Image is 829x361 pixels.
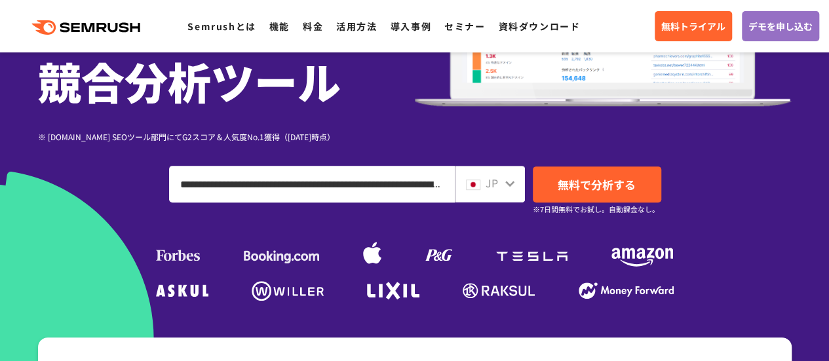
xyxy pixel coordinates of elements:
a: 料金 [303,20,323,33]
span: 無料トライアル [661,19,725,33]
a: 無料トライアル [655,11,732,41]
a: セミナー [444,20,485,33]
a: デモを申し込む [742,11,819,41]
input: ドメイン、キーワードまたはURLを入力してください [170,166,455,202]
a: 機能 [269,20,290,33]
span: JP [486,175,498,191]
a: 資料ダウンロード [498,20,580,33]
a: 導入事例 [391,20,431,33]
span: 無料で分析する [558,176,636,193]
small: ※7日間無料でお試し。自動課金なし。 [533,203,659,216]
a: 活用方法 [336,20,377,33]
div: ※ [DOMAIN_NAME] SEOツール部門にてG2スコア＆人気度No.1獲得（[DATE]時点） [38,130,415,143]
a: Semrushとは [187,20,256,33]
span: デモを申し込む [748,19,813,33]
a: 無料で分析する [533,166,661,202]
